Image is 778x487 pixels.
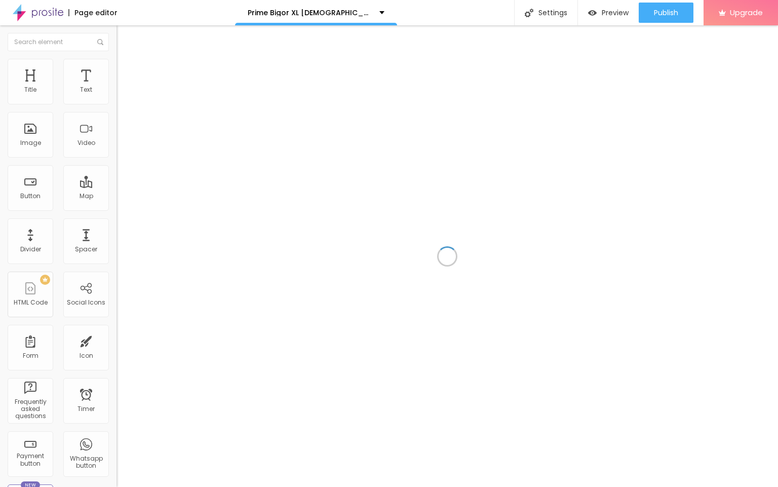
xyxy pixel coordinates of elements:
[68,9,118,16] div: Page editor
[14,299,48,306] div: HTML Code
[80,352,93,359] div: Icon
[602,9,629,17] span: Preview
[639,3,693,23] button: Publish
[525,9,533,17] img: Icone
[8,33,109,51] input: Search element
[77,139,95,146] div: Video
[20,139,41,146] div: Image
[578,3,639,23] button: Preview
[67,299,105,306] div: Social Icons
[80,86,92,93] div: Text
[654,9,678,17] span: Publish
[97,39,103,45] img: Icone
[80,193,93,200] div: Map
[77,405,95,413] div: Timer
[66,455,106,470] div: Whatsapp button
[248,9,372,16] p: Prime Bigor XL [DEMOGRAPHIC_DATA][MEDICAL_DATA] Gummies A Gateway to Natural Wellness
[75,246,97,253] div: Spacer
[588,9,597,17] img: view-1.svg
[730,8,763,17] span: Upgrade
[20,246,41,253] div: Divider
[24,86,36,93] div: Title
[10,453,50,467] div: Payment button
[23,352,38,359] div: Form
[10,398,50,420] div: Frequently asked questions
[20,193,41,200] div: Button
